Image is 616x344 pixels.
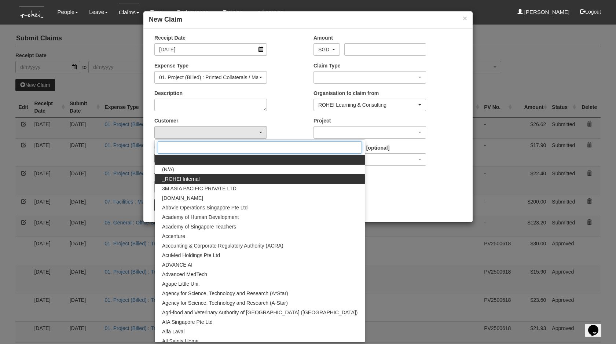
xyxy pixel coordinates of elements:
[585,315,609,337] iframe: chat widget
[162,213,239,221] span: Academy of Human Development
[162,271,207,278] span: Advanced MedTech
[162,185,236,192] span: 3M ASIA PACIFIC PRIVATE LTD
[162,194,203,202] span: [DOMAIN_NAME]
[154,71,267,84] button: 01. Project (Billed) : Printed Collaterals / Manuals
[154,89,183,97] label: Description
[154,43,267,56] input: d/m/yyyy
[313,117,331,124] label: Project
[313,99,426,111] button: ROHEI Learning & Consulting
[162,223,236,230] span: Academy of Singapore Teachers
[313,62,341,69] label: Claim Type
[463,14,467,22] button: ×
[159,74,258,81] div: 01. Project (Billed) : Printed Collaterals / Manuals
[162,328,184,335] span: Alfa Laval
[318,101,417,109] div: ROHEI Learning & Consulting
[162,290,288,297] span: Agency for Science, Technology and Research (A*Star)
[149,16,182,23] b: New Claim
[162,252,220,259] span: AcuMed Holdings Pte Ltd
[313,43,340,56] button: SGD
[162,166,174,173] span: (N/A)
[162,204,247,211] span: AbbVie Operations Singapore Pte Ltd
[162,318,213,326] span: AIA Singapore Pte Ltd
[318,46,331,53] div: SGD
[154,62,188,69] label: Expense Type
[158,141,362,154] input: Search
[154,34,186,41] label: Receipt Date
[162,309,357,316] span: Agri-food and Veterinary Authority of [GEOGRAPHIC_DATA] ([GEOGRAPHIC_DATA])
[162,280,200,288] span: Agape Little Uni.
[162,233,185,240] span: Accenture
[313,34,333,41] label: Amount
[162,299,288,307] span: Agency for Science, Technology and Research (A-Star)
[162,242,283,249] span: Accounting & Corporate Regulatory Authority (ACRA)
[313,89,379,97] label: Organisation to claim from
[162,261,192,268] span: ADVANCE AI
[154,117,178,124] label: Customer
[162,175,200,183] span: _ROHEI Internal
